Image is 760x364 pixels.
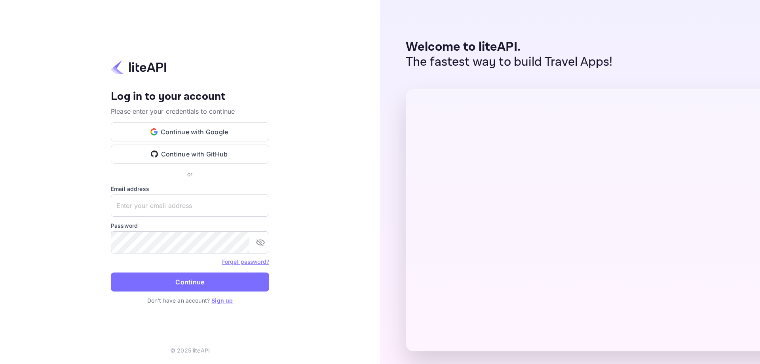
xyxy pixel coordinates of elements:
a: Sign up [211,297,233,304]
button: toggle password visibility [253,234,268,250]
button: Continue [111,273,269,292]
button: Continue with Google [111,122,269,141]
p: Don't have an account? [111,296,269,305]
p: Please enter your credentials to continue [111,107,269,116]
button: Continue with GitHub [111,145,269,164]
input: Enter your email address [111,194,269,217]
p: Welcome to liteAPI. [406,40,613,55]
p: or [187,170,192,178]
h4: Log in to your account [111,90,269,104]
a: Forget password? [222,257,269,265]
a: Forget password? [222,258,269,265]
img: liteapi [111,59,166,75]
label: Email address [111,185,269,193]
p: The fastest way to build Travel Apps! [406,55,613,70]
label: Password [111,221,269,230]
p: © 2025 liteAPI [170,346,210,354]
